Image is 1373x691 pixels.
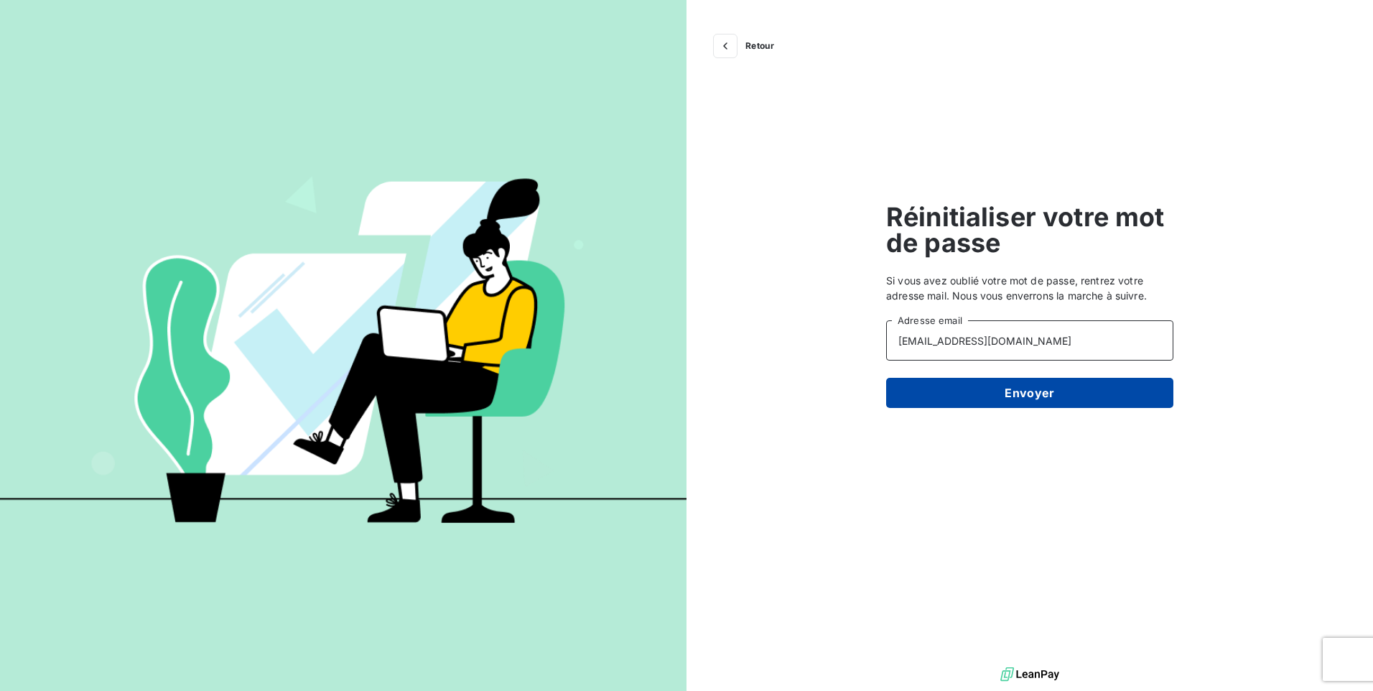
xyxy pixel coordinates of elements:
[886,378,1173,408] button: Envoyer
[886,320,1173,361] input: placeholder
[745,42,774,50] span: Retour
[1000,664,1059,685] img: logo
[886,273,1173,303] span: Si vous avez oublié votre mot de passe, rentrez votre adresse mail. Nous vous enverrons la marche...
[709,34,786,57] button: Retour
[886,204,1173,256] span: Réinitialiser votre mot de passe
